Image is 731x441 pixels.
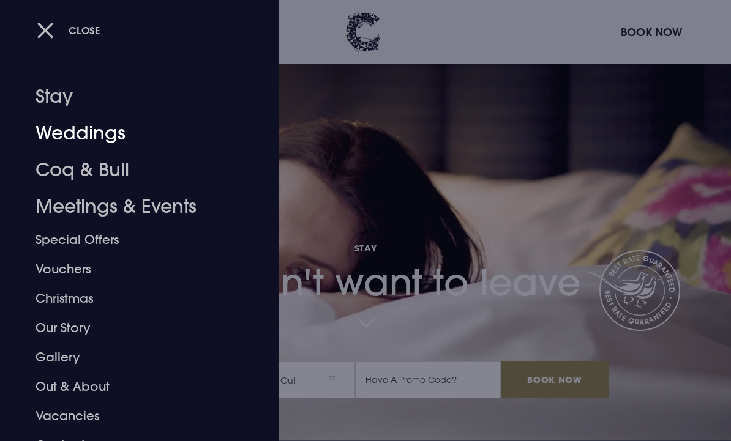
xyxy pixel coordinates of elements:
a: Special Offers [36,225,227,254]
a: Vouchers [36,254,227,284]
a: Vacancies [36,401,227,431]
a: Meetings & Events [36,188,227,225]
a: Christmas [36,284,227,313]
a: Stay [36,78,227,115]
a: Gallery [36,343,227,372]
span: Close [69,24,100,37]
a: Coq & Bull [36,152,227,188]
a: Our Story [36,313,227,343]
a: Weddings [36,115,227,152]
a: Out & About [36,372,227,401]
button: Close [37,18,100,43]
